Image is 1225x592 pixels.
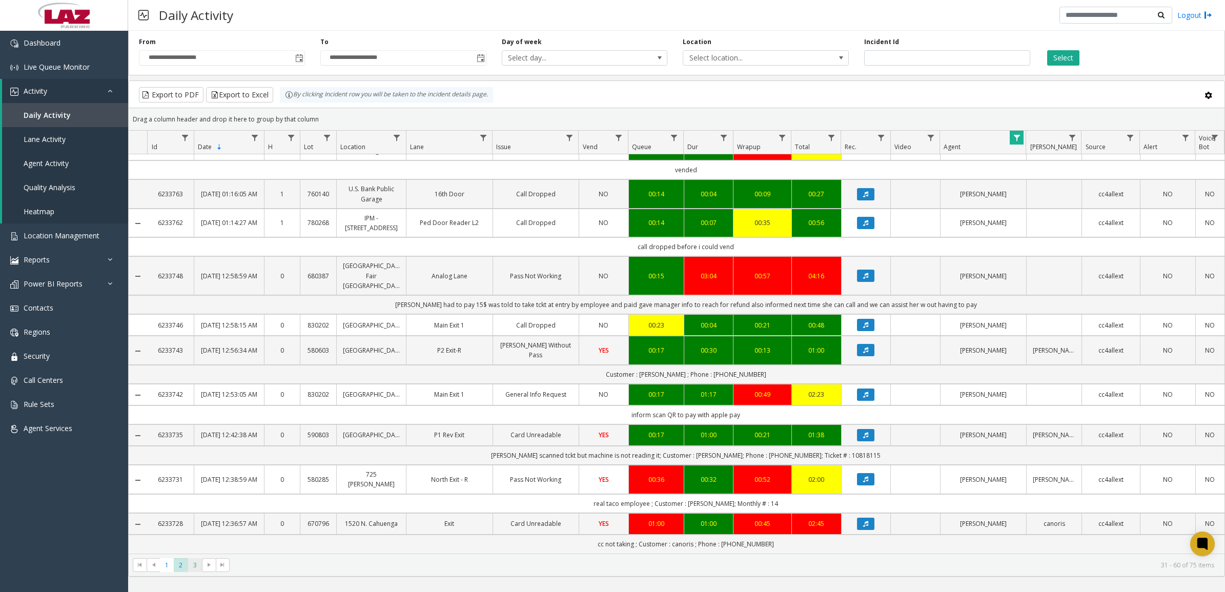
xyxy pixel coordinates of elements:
a: Main Exit 1 [413,390,486,399]
a: 00:13 [740,345,785,355]
span: NO [599,272,608,280]
a: Collapse Details [129,476,147,484]
a: P1 Rev Exit [413,430,486,440]
a: 01:00 [635,519,678,528]
a: Date Filter Menu [248,131,262,145]
a: Wrapup Filter Menu [775,131,789,145]
a: 0 [271,519,294,528]
a: Issue Filter Menu [562,131,576,145]
a: 00:15 [635,271,678,281]
a: cc4allext [1088,519,1134,528]
span: NO [599,390,608,399]
a: Quality Analysis [2,175,128,199]
a: Location Filter Menu [390,131,404,145]
a: Source Filter Menu [1124,131,1137,145]
div: 00:32 [690,475,727,484]
a: cc4allext [1088,189,1134,199]
a: Pass Not Working [499,475,573,484]
a: 670796 [307,519,330,528]
a: YES [585,430,622,440]
a: cc4allext [1088,218,1134,228]
a: NO [1147,519,1189,528]
img: 'icon' [10,280,18,289]
a: cc4allext [1088,475,1134,484]
a: Call Dropped [499,218,573,228]
a: 00:36 [635,475,678,484]
a: [PERSON_NAME] [1033,475,1075,484]
a: YES [585,345,622,355]
a: 6233748 [153,271,188,281]
a: 00:17 [635,430,678,440]
span: Rule Sets [24,399,54,409]
label: Incident Id [864,37,899,47]
a: 0 [271,475,294,484]
span: Page 3 [188,558,202,572]
img: 'icon' [10,304,18,313]
a: 02:00 [798,475,835,484]
div: 00:27 [798,189,835,199]
div: 01:38 [798,430,835,440]
a: 580603 [307,345,330,355]
div: Drag a column header and drop it here to group by that column [129,110,1224,128]
a: NO [585,320,622,330]
a: cc4allext [1088,390,1134,399]
a: 01:17 [690,390,727,399]
a: cc4allext [1088,271,1134,281]
div: 00:35 [740,218,785,228]
span: Activity [24,86,47,96]
div: 00:30 [690,345,727,355]
a: 00:07 [690,218,727,228]
span: Voice Bot [1199,134,1215,151]
img: 'icon' [10,256,18,264]
a: [GEOGRAPHIC_DATA] [343,345,400,355]
a: 1 [271,218,294,228]
a: 01:00 [690,430,727,440]
a: Video Filter Menu [924,131,937,145]
label: To [320,37,329,47]
a: [DATE] 12:38:59 AM [200,475,257,484]
a: 00:23 [635,320,678,330]
a: [PERSON_NAME] [947,475,1020,484]
a: 00:48 [798,320,835,330]
img: pageIcon [138,3,149,28]
a: 00:21 [740,320,785,330]
a: 01:00 [690,519,727,528]
a: [DATE] 12:58:59 AM [200,271,257,281]
span: Page 2 [174,558,188,572]
td: vended [147,160,1224,179]
a: H Filter Menu [284,131,298,145]
span: Select location... [683,51,815,65]
td: [PERSON_NAME] had to pay 15$ was told to take tckt at entry by employee and paid gave manager inf... [147,295,1224,314]
a: NO [1147,430,1189,440]
span: H [268,142,273,151]
a: 6233763 [153,189,188,199]
img: 'icon' [10,353,18,361]
a: 830202 [307,320,330,330]
button: Select [1047,50,1079,66]
a: NO [1202,345,1218,355]
a: Daily Activity [2,103,128,127]
a: [DATE] 01:16:05 AM [200,189,257,199]
div: 02:45 [798,519,835,528]
div: 03:04 [690,271,727,281]
a: Collapse Details [129,219,147,228]
a: NO [585,390,622,399]
a: 00:52 [740,475,785,484]
a: Collapse Details [129,432,147,440]
a: [PERSON_NAME] [947,430,1020,440]
a: 580285 [307,475,330,484]
a: NO [585,271,622,281]
a: 04:16 [798,271,835,281]
a: [PERSON_NAME] [947,390,1020,399]
a: 830202 [307,390,330,399]
span: Agent Services [24,423,72,433]
span: Security [24,351,50,361]
a: General Info Request [499,390,573,399]
a: NO [1147,271,1189,281]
